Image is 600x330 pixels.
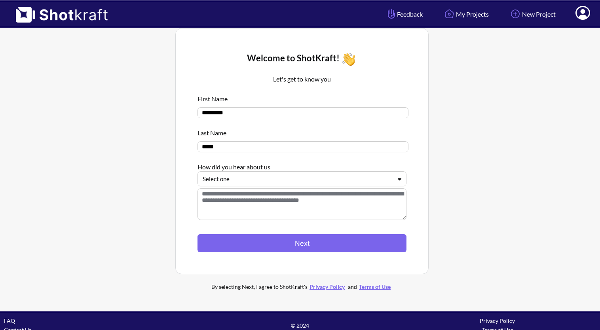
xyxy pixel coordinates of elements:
[399,316,596,325] div: Privacy Policy
[509,7,522,21] img: Add Icon
[4,317,15,324] a: FAQ
[197,124,406,137] div: Last Name
[442,7,456,21] img: Home Icon
[386,9,423,19] span: Feedback
[197,234,406,252] button: Next
[201,321,399,330] span: © 2024
[197,158,406,171] div: How did you hear about us
[197,74,406,84] p: Let's get to know you
[340,50,357,68] img: Wave Icon
[195,282,409,291] div: By selecting Next, I agree to ShotKraft's and
[357,283,393,290] a: Terms of Use
[197,50,406,68] div: Welcome to ShotKraft!
[308,283,347,290] a: Privacy Policy
[437,4,495,25] a: My Projects
[503,4,562,25] a: New Project
[197,90,406,103] div: First Name
[386,7,397,21] img: Hand Icon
